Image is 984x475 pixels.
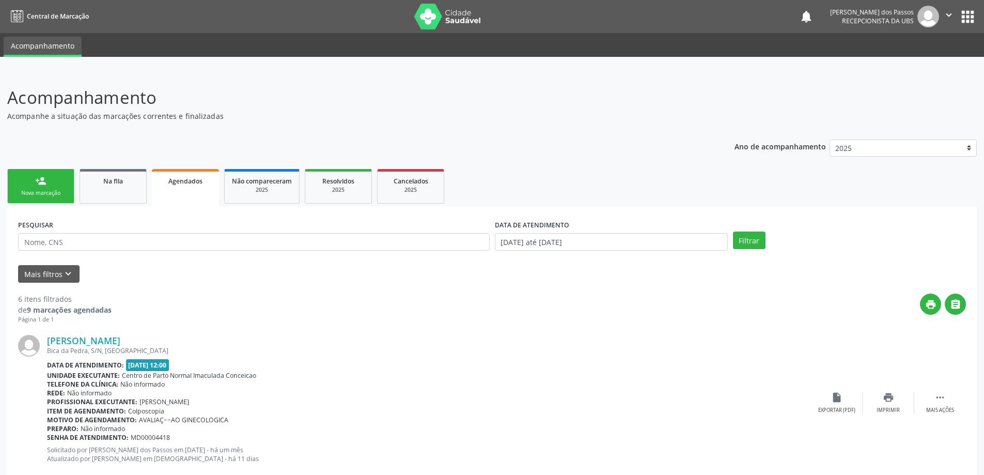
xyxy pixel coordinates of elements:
button: apps [959,8,977,26]
span: Não informado [81,424,125,433]
span: MD00004418 [131,433,170,442]
div: Bica da Pedra, S/N, [GEOGRAPHIC_DATA] [47,346,811,355]
b: Preparo: [47,424,79,433]
div: 6 itens filtrados [18,294,112,304]
b: Motivo de agendamento: [47,416,137,424]
img: img [917,6,939,27]
div: 2025 [313,186,364,194]
img: img [18,335,40,357]
i: print [883,392,894,403]
a: Acompanhamento [4,37,82,57]
div: Exportar (PDF) [818,407,855,414]
b: Telefone da clínica: [47,380,118,389]
div: de [18,304,112,315]
div: Página 1 de 1 [18,315,112,324]
span: Recepcionista da UBS [842,17,914,25]
p: Acompanhe a situação das marcações correntes e finalizadas [7,111,686,121]
i: print [925,299,936,310]
strong: 9 marcações agendadas [27,305,112,315]
div: 2025 [232,186,292,194]
div: 2025 [385,186,436,194]
b: Unidade executante: [47,371,120,380]
b: Item de agendamento: [47,407,126,416]
div: Imprimir [877,407,900,414]
button: print [920,294,941,315]
button:  [945,294,966,315]
div: Nova marcação [15,189,67,197]
span: Colposcopia [128,407,164,416]
b: Rede: [47,389,65,397]
span: Central de Marcação [27,12,89,21]
span: Resolvidos [322,177,354,186]
span: [DATE] 12:00 [126,359,169,371]
i: keyboard_arrow_down [63,268,74,280]
span: [PERSON_NAME] [139,397,189,406]
span: Cancelados [394,177,428,186]
button: Mais filtroskeyboard_arrow_down [18,265,80,283]
div: person_add [35,175,46,187]
div: [PERSON_NAME] dos Passos [830,8,914,17]
button:  [939,6,959,27]
p: Ano de acompanhamento [735,140,826,152]
span: Não informado [120,380,165,389]
a: [PERSON_NAME] [47,335,120,346]
label: PESQUISAR [18,217,53,233]
span: Agendados [168,177,202,186]
div: Mais ações [926,407,954,414]
span: AVALIAÇ~~AO GINECOLOGICA [139,416,228,424]
span: Centro de Parto Normal Imaculada Conceicao [122,371,256,380]
b: Senha de atendimento: [47,433,129,442]
p: Solicitado por [PERSON_NAME] dos Passos em [DATE] - há um mês Atualizado por [PERSON_NAME] em [DE... [47,446,811,463]
button: Filtrar [733,232,766,249]
b: Profissional executante: [47,397,137,406]
i: insert_drive_file [831,392,842,403]
span: Não compareceram [232,177,292,186]
i:  [943,9,955,21]
i:  [934,392,946,403]
b: Data de atendimento: [47,361,124,370]
i:  [950,299,961,310]
input: Nome, CNS [18,233,490,251]
span: Na fila [103,177,123,186]
a: Central de Marcação [7,8,89,25]
p: Acompanhamento [7,85,686,111]
label: DATA DE ATENDIMENTO [495,217,569,233]
button: notifications [799,9,814,24]
input: Selecione um intervalo [495,233,728,251]
span: Não informado [67,389,112,397]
